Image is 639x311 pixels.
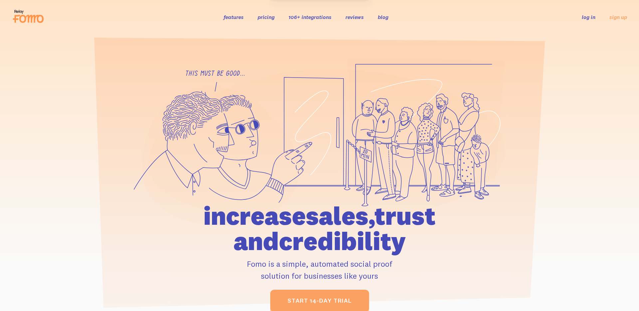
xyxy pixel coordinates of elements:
[165,203,474,254] h1: increase sales, trust and credibility
[224,14,244,20] a: features
[165,258,474,282] p: Fomo is a simple, automated social proof solution for businesses like yours
[289,14,331,20] a: 106+ integrations
[258,14,275,20] a: pricing
[345,14,364,20] a: reviews
[582,14,595,20] a: log in
[378,14,388,20] a: blog
[609,14,627,21] a: sign up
